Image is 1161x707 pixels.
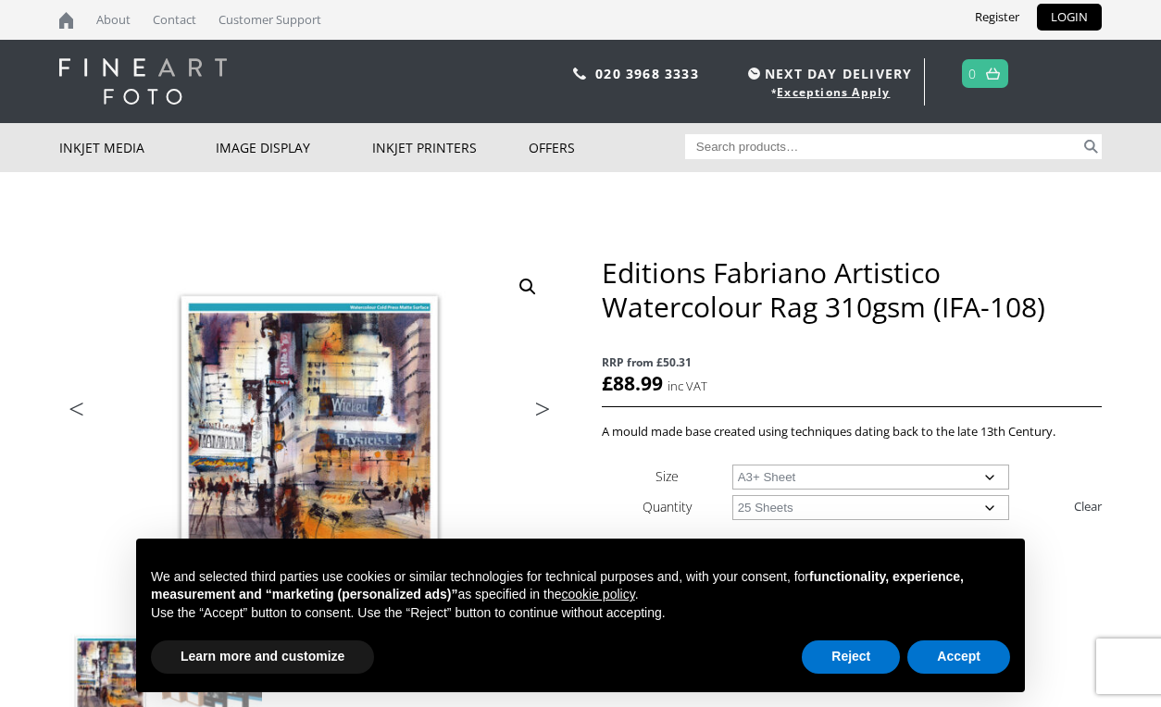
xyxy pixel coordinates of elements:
[511,270,544,304] a: View full-screen image gallery
[1074,491,1102,521] a: Clear options
[986,68,1000,80] img: basket.svg
[562,587,635,602] a: cookie policy
[216,123,372,172] a: Image Display
[602,370,613,396] span: £
[529,123,685,172] a: Offers
[655,467,679,485] label: Size
[743,63,912,84] span: NEXT DAY DELIVERY
[121,524,1040,707] div: Notice
[573,68,586,80] img: phone.svg
[151,640,374,674] button: Learn more and customize
[643,498,692,515] label: Quantity
[602,421,1102,442] p: A mould made base created using techniques dating back to the late 13th Century.
[59,123,216,172] a: Inkjet Media
[777,84,890,100] a: Exceptions Apply
[1037,4,1102,31] a: LOGIN
[595,65,699,82] a: 020 3968 3333
[748,68,760,80] img: time.svg
[151,569,964,602] strong: functionality, experience, measurement and “marketing (personalized ads)”
[602,255,1102,324] h1: Editions Fabriano Artistico Watercolour Rag 310gsm (IFA-108)
[602,370,663,396] bdi: 88.99
[802,640,900,674] button: Reject
[907,640,1010,674] button: Accept
[685,134,1081,159] input: Search products…
[59,255,559,625] img: Editions Fabriano Artistico Watercolour Rag 310gsm (IFA-108)
[961,4,1033,31] a: Register
[968,60,977,87] a: 0
[59,58,227,105] img: logo-white.svg
[151,604,1010,623] p: Use the “Accept” button to consent. Use the “Reject” button to continue without accepting.
[151,568,1010,604] p: We and selected third parties use cookies or similar technologies for technical purposes and, wit...
[602,352,1102,373] span: RRP from £50.31
[372,123,529,172] a: Inkjet Printers
[1080,134,1102,159] button: Search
